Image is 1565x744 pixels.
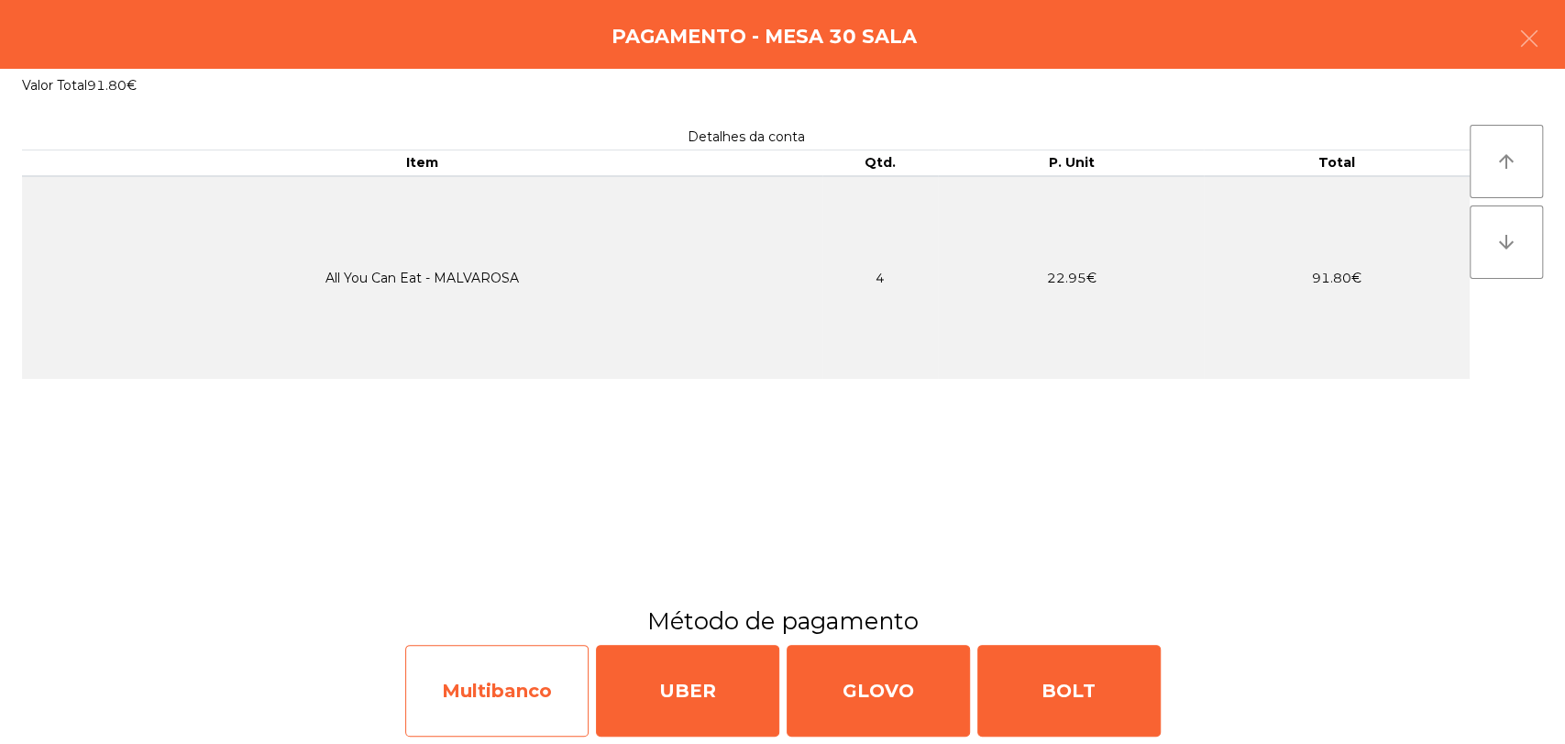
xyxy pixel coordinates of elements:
div: UBER [596,645,779,737]
div: GLOVO [787,645,970,737]
th: Total [1204,150,1470,176]
td: 91.80€ [1204,176,1470,379]
th: Qtd. [822,150,938,176]
div: BOLT [977,645,1161,737]
th: P. Unit [938,150,1204,176]
h3: Método de pagamento [14,605,1551,638]
td: 22.95€ [938,176,1204,379]
button: arrow_downward [1470,205,1543,279]
td: 4 [822,176,938,379]
button: arrow_upward [1470,125,1543,198]
td: All You Can Eat - MALVAROSA [22,176,822,379]
h4: Pagamento - Mesa 30 Sala [612,23,917,50]
span: 91.80€ [87,77,137,94]
span: Detalhes da conta [688,128,805,145]
th: Item [22,150,822,176]
i: arrow_downward [1495,231,1517,253]
div: Multibanco [405,645,589,737]
i: arrow_upward [1495,150,1517,172]
span: Valor Total [22,77,87,94]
